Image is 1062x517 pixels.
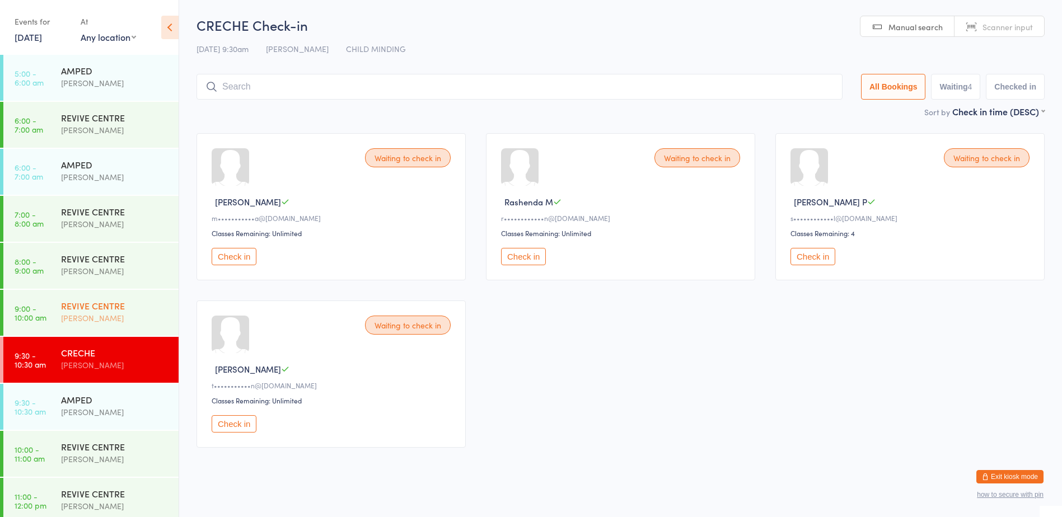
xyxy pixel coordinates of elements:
button: Check in [212,248,256,265]
span: [PERSON_NAME] [215,196,281,208]
div: REVIVE CENTRE [61,299,169,312]
h2: CRECHE Check-in [197,16,1045,34]
a: 6:00 -7:00 amREVIVE CENTRE[PERSON_NAME] [3,102,179,148]
time: 10:00 - 11:00 am [15,445,45,463]
div: [PERSON_NAME] [61,171,169,184]
a: 5:00 -6:00 amAMPED[PERSON_NAME] [3,55,179,101]
button: how to secure with pin [977,491,1044,499]
span: [PERSON_NAME] P [794,196,867,208]
time: 11:00 - 12:00 pm [15,492,46,510]
time: 9:30 - 10:30 am [15,351,46,369]
time: 9:00 - 10:00 am [15,304,46,322]
a: 6:00 -7:00 amAMPED[PERSON_NAME] [3,149,179,195]
span: [PERSON_NAME] [215,363,281,375]
button: Waiting4 [931,74,980,100]
a: 9:00 -10:00 amREVIVE CENTRE[PERSON_NAME] [3,290,179,336]
div: Classes Remaining: 4 [790,228,1033,238]
label: Sort by [924,106,950,117]
div: t•••••••••••n@[DOMAIN_NAME] [212,380,454,390]
a: [DATE] [15,31,42,43]
span: Scanner input [983,21,1033,32]
div: [PERSON_NAME] [61,406,169,419]
button: Checked in [986,74,1045,100]
time: 7:00 - 8:00 am [15,210,44,228]
div: Waiting to check in [365,148,451,167]
div: CRECHE [61,346,169,359]
time: 8:00 - 9:00 am [15,257,44,275]
div: Classes Remaining: Unlimited [501,228,743,238]
div: Classes Remaining: Unlimited [212,228,454,238]
input: Search [197,74,843,100]
div: [PERSON_NAME] [61,453,169,466]
time: 6:00 - 7:00 am [15,163,43,181]
div: AMPED [61,64,169,77]
time: 9:30 - 10:30 am [15,398,46,416]
div: [PERSON_NAME] [61,312,169,325]
div: m•••••••••••a@[DOMAIN_NAME] [212,213,454,223]
span: [PERSON_NAME] [266,43,329,54]
div: AMPED [61,393,169,406]
button: All Bookings [861,74,926,100]
div: [PERSON_NAME] [61,500,169,513]
div: Events for [15,12,69,31]
div: [PERSON_NAME] [61,265,169,278]
div: Check in time (DESC) [952,105,1045,117]
span: Manual search [888,21,943,32]
button: Check in [790,248,835,265]
span: CHILD MINDING [346,43,406,54]
div: Waiting to check in [365,316,451,335]
div: [PERSON_NAME] [61,359,169,372]
div: Classes Remaining: Unlimited [212,396,454,405]
div: AMPED [61,158,169,171]
div: [PERSON_NAME] [61,77,169,90]
div: Any location [81,31,136,43]
div: REVIVE CENTRE [61,252,169,265]
div: At [81,12,136,31]
a: 7:00 -8:00 amREVIVE CENTRE[PERSON_NAME] [3,196,179,242]
a: 9:30 -10:30 amCRECHE[PERSON_NAME] [3,337,179,383]
button: Exit kiosk mode [976,470,1044,483]
a: 9:30 -10:30 amAMPED[PERSON_NAME] [3,384,179,430]
div: REVIVE CENTRE [61,487,169,500]
a: 10:00 -11:00 amREVIVE CENTRE[PERSON_NAME] [3,431,179,477]
div: r••••••••••••n@[DOMAIN_NAME] [501,213,743,223]
div: Waiting to check in [654,148,740,167]
div: [PERSON_NAME] [61,124,169,137]
div: REVIVE CENTRE [61,205,169,218]
div: Waiting to check in [944,148,1030,167]
span: [DATE] 9:30am [197,43,249,54]
a: 8:00 -9:00 amREVIVE CENTRE[PERSON_NAME] [3,243,179,289]
div: 4 [968,82,972,91]
time: 5:00 - 6:00 am [15,69,44,87]
button: Check in [501,248,546,265]
div: [PERSON_NAME] [61,218,169,231]
div: s••••••••••••l@[DOMAIN_NAME] [790,213,1033,223]
time: 6:00 - 7:00 am [15,116,43,134]
span: Rashenda M [504,196,553,208]
div: REVIVE CENTRE [61,111,169,124]
button: Check in [212,415,256,433]
div: REVIVE CENTRE [61,440,169,453]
